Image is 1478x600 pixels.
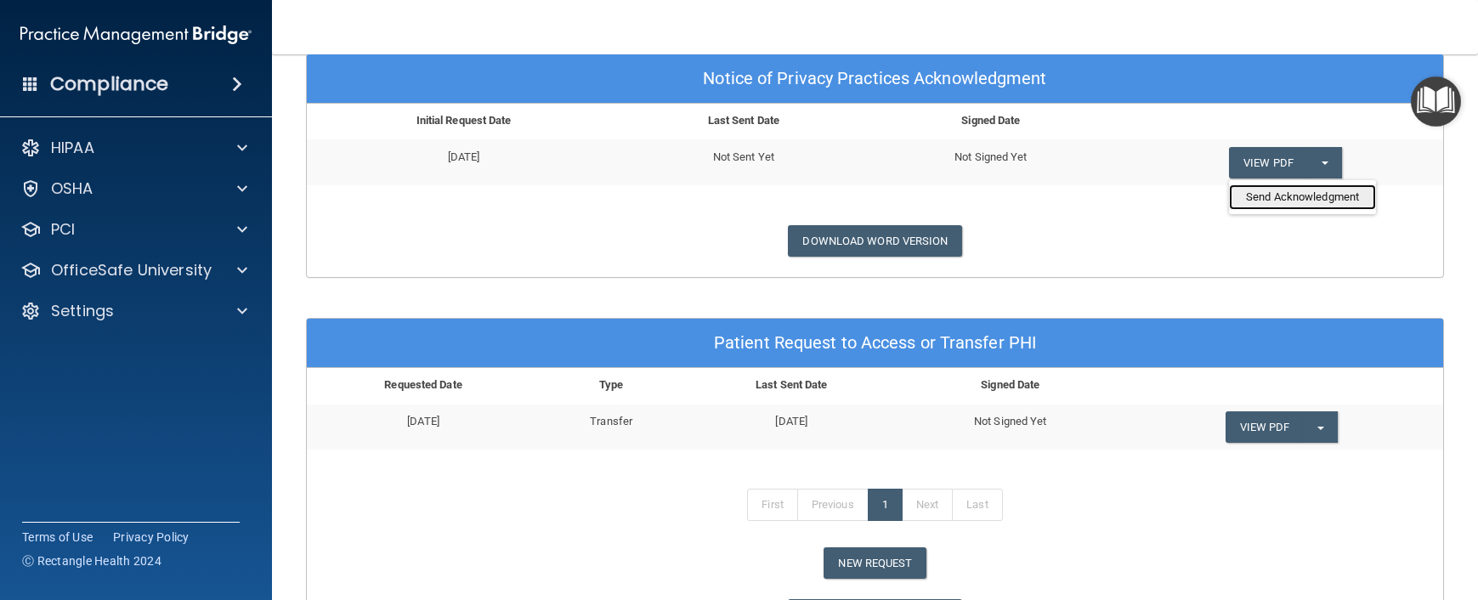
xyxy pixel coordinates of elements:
[540,368,682,403] th: Type
[51,260,212,280] p: OfficeSafe University
[50,72,168,96] h4: Compliance
[824,547,926,579] button: New Request
[868,489,903,521] a: 1
[747,489,798,521] a: First
[20,178,247,199] a: OSHA
[22,552,161,569] span: Ⓒ Rectangle Health 2024
[540,405,682,450] td: Transfer
[307,319,1443,368] div: Patient Request to Access or Transfer PHI
[900,405,1120,450] td: Not Signed Yet
[1229,180,1376,214] ul: View PDF
[1226,411,1304,443] a: View PDF
[307,368,540,403] th: Requested Date
[620,104,867,139] th: Last Sent Date
[900,368,1120,403] th: Signed Date
[51,138,94,158] p: HIPAA
[867,139,1115,184] td: Not Signed Yet
[788,225,961,257] a: Download Word Version
[51,178,93,199] p: OSHA
[51,301,114,321] p: Settings
[20,260,247,280] a: OfficeSafe University
[682,368,900,403] th: Last Sent Date
[797,489,869,521] a: Previous
[952,489,1002,521] a: Last
[307,405,540,450] td: [DATE]
[1229,184,1376,210] a: Send Acknowledgment
[20,301,247,321] a: Settings
[20,18,252,52] img: PMB logo
[1184,508,1458,576] iframe: Drift Widget Chat Controller
[1229,147,1307,178] a: View PDF
[620,139,867,184] td: Not Sent Yet
[902,489,953,521] a: Next
[307,139,620,184] td: [DATE]
[20,138,247,158] a: HIPAA
[307,104,620,139] th: Initial Request Date
[867,104,1115,139] th: Signed Date
[20,219,247,240] a: PCI
[307,54,1443,104] div: Notice of Privacy Practices Acknowledgment
[22,529,93,546] a: Terms of Use
[51,219,75,240] p: PCI
[113,529,190,546] a: Privacy Policy
[1411,76,1461,127] button: Open Resource Center
[682,405,900,450] td: [DATE]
